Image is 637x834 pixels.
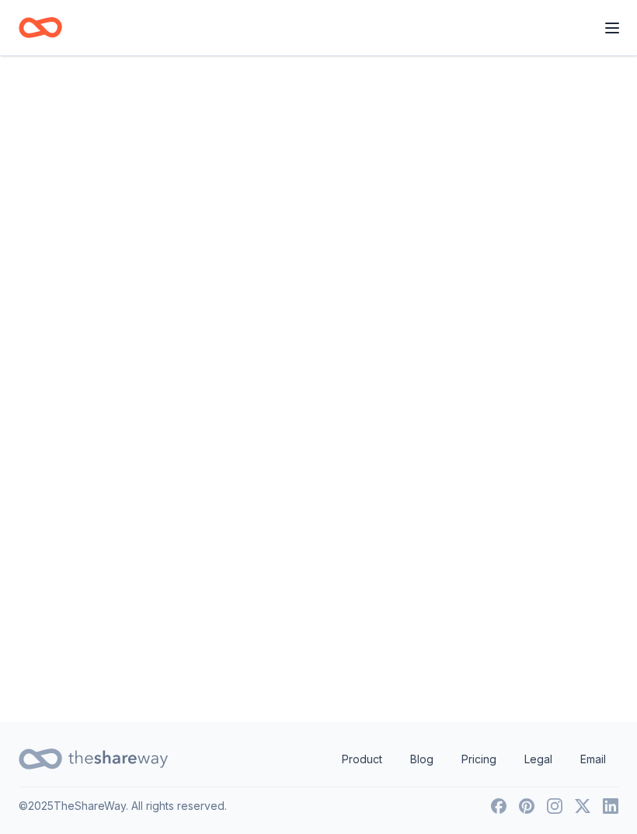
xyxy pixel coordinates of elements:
p: © 2025 TheShareWay. All rights reserved. [19,797,227,815]
a: Blog [398,744,446,775]
a: Product [329,744,395,775]
a: Home [19,9,62,46]
a: Legal [512,744,565,775]
nav: quick links [329,744,618,775]
a: Email [568,744,618,775]
a: Pricing [449,744,509,775]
